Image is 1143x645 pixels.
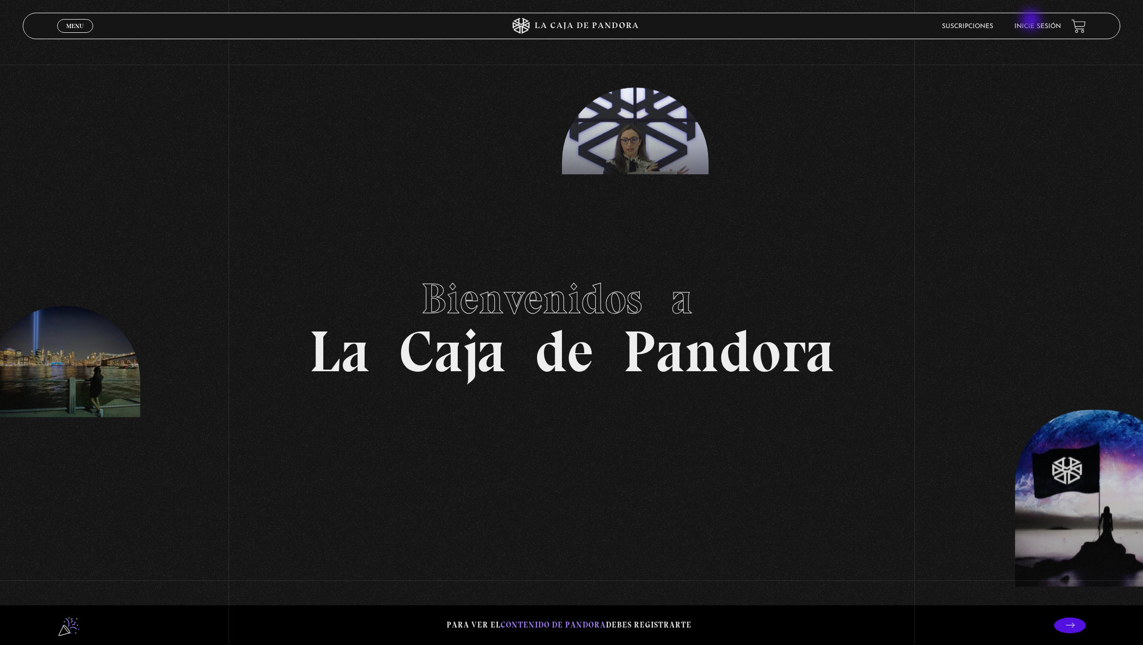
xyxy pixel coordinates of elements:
[66,23,84,29] span: Menu
[421,273,722,324] span: Bienvenidos a
[63,32,88,39] span: Cerrar
[309,264,834,381] h1: La Caja de Pandora
[1014,23,1061,30] a: Inicie sesión
[1072,19,1086,33] a: View your shopping cart
[501,620,606,630] span: contenido de Pandora
[942,23,993,30] a: Suscripciones
[447,618,692,632] p: Para ver el debes registrarte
